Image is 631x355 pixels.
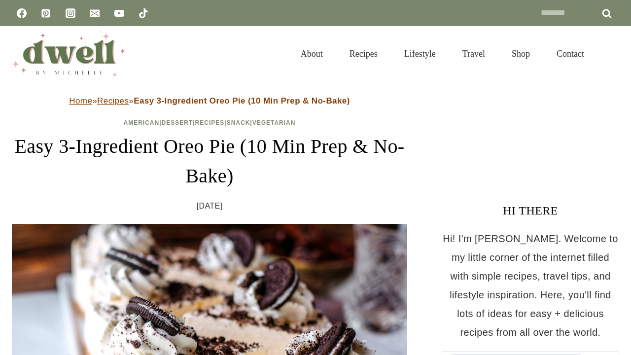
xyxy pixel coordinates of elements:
a: Home [69,96,92,106]
time: [DATE] [197,199,223,213]
img: DWELL by michelle [12,31,125,76]
h3: HI THERE [442,202,619,219]
a: Pinterest [36,3,56,23]
a: Recipes [97,96,129,106]
a: Contact [543,36,597,71]
a: Instagram [61,3,80,23]
a: Shop [498,36,543,71]
span: » » [69,96,350,106]
a: Vegetarian [252,119,296,126]
a: Email [85,3,105,23]
a: Snack [227,119,250,126]
button: View Search Form [602,45,619,62]
a: About [287,36,336,71]
a: Recipes [195,119,225,126]
a: Dessert [162,119,193,126]
a: Lifestyle [391,36,449,71]
a: Facebook [12,3,32,23]
a: YouTube [109,3,129,23]
a: American [124,119,160,126]
h1: Easy 3-Ingredient Oreo Pie (10 Min Prep & No-Bake) [12,132,407,191]
a: TikTok [134,3,153,23]
a: Travel [449,36,498,71]
span: | | | | [124,119,296,126]
p: Hi! I'm [PERSON_NAME]. Welcome to my little corner of the internet filled with simple recipes, tr... [442,229,619,342]
a: Recipes [336,36,391,71]
nav: Primary Navigation [287,36,597,71]
strong: Easy 3-Ingredient Oreo Pie (10 Min Prep & No-Bake) [134,96,350,106]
